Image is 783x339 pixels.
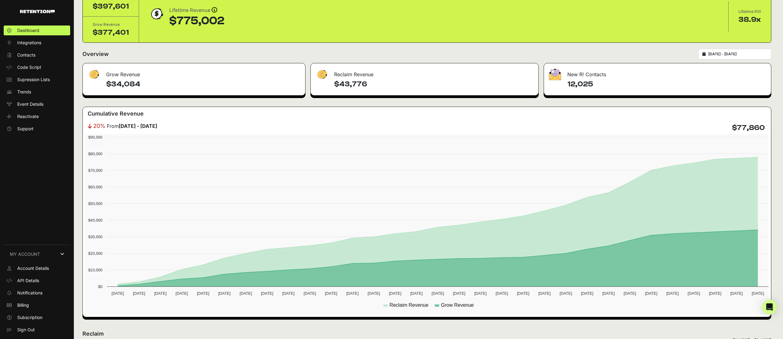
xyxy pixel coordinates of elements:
span: Contacts [17,52,35,58]
a: Contacts [4,50,70,60]
a: Integrations [4,38,70,48]
text: [DATE] [410,291,422,296]
text: [DATE] [304,291,316,296]
h3: Cumulative Revenue [88,109,144,118]
h4: $34,084 [106,79,300,89]
text: [DATE] [752,291,764,296]
span: 20% [93,122,106,130]
span: API Details [17,278,39,284]
text: [DATE] [176,291,188,296]
text: [DATE] [133,291,145,296]
text: [DATE] [496,291,508,296]
a: Reactivate [4,112,70,121]
text: $30,000 [88,235,102,239]
text: [DATE] [453,291,465,296]
text: $10,000 [88,268,102,272]
div: $775,002 [169,15,224,27]
a: Event Details [4,99,70,109]
text: [DATE] [624,291,636,296]
a: Account Details [4,263,70,273]
div: Lifetime ROI [738,9,761,15]
strong: [DATE] - [DATE] [119,123,157,129]
text: $90,000 [88,135,102,140]
a: Notifications [4,288,70,298]
h2: Reclaim [82,329,229,338]
div: 38.9x [738,15,761,25]
text: $40,000 [88,218,102,223]
text: [DATE] [581,291,593,296]
a: Code Script [4,62,70,72]
span: Code Script [17,64,41,70]
text: [DATE] [602,291,615,296]
text: $70,000 [88,168,102,173]
img: fa-dollar-13500eef13a19c4ab2b9ed9ad552e47b0d9fc28b02b83b90ba0e00f96d6372e9.png [88,69,100,81]
span: Integrations [17,40,41,46]
div: Lifetime Revenue [169,6,224,15]
text: [DATE] [282,291,294,296]
div: Grow Revenue [93,22,129,28]
text: $50,000 [88,201,102,206]
span: Trends [17,89,31,95]
text: [DATE] [432,291,444,296]
text: [DATE] [368,291,380,296]
text: [DATE] [666,291,679,296]
text: [DATE] [197,291,209,296]
div: Open Intercom Messenger [762,300,777,314]
h4: 12,025 [567,79,766,89]
text: [DATE] [474,291,487,296]
a: Billing [4,300,70,310]
a: Trends [4,87,70,97]
text: [DATE] [240,291,252,296]
div: New R! Contacts [544,63,771,82]
text: [DATE] [112,291,124,296]
div: $377,401 [93,28,129,37]
text: [DATE] [688,291,700,296]
text: [DATE] [325,291,337,296]
span: MY ACCOUNT [10,251,40,257]
span: Dashboard [17,27,39,34]
span: Sign Out [17,327,35,333]
a: Subscription [4,313,70,322]
a: MY ACCOUNT [4,245,70,263]
text: [DATE] [538,291,551,296]
text: [DATE] [730,291,743,296]
img: dollar-coin-05c43ed7efb7bc0c12610022525b4bbbb207c7efeef5aecc26f025e68dcafac9.png [149,6,164,22]
span: Support [17,126,34,132]
text: $80,000 [88,152,102,156]
span: From [107,122,157,130]
div: Grow Revenue [83,63,305,82]
text: [DATE] [154,291,166,296]
span: Event Details [17,101,43,107]
span: Notifications [17,290,42,296]
span: Subscription [17,314,42,321]
a: Support [4,124,70,134]
text: [DATE] [218,291,230,296]
span: Account Details [17,265,49,271]
span: Supression Lists [17,77,50,83]
text: Grow Revenue [441,302,474,308]
img: Retention.com [20,10,55,13]
img: fa-dollar-13500eef13a19c4ab2b9ed9ad552e47b0d9fc28b02b83b90ba0e00f96d6372e9.png [316,69,328,81]
div: Reclaim Revenue [311,63,538,82]
text: $20,000 [88,251,102,256]
text: [DATE] [346,291,358,296]
text: [DATE] [560,291,572,296]
h4: $43,776 [334,79,533,89]
text: [DATE] [389,291,401,296]
a: API Details [4,276,70,286]
text: $60,000 [88,185,102,189]
a: Dashboard [4,26,70,35]
h2: Overview [82,50,109,58]
text: [DATE] [645,291,657,296]
span: Billing [17,302,29,308]
text: Reclaim Revenue [390,302,428,308]
text: [DATE] [261,291,273,296]
text: [DATE] [709,291,721,296]
h4: $77,860 [732,123,765,133]
text: $0 [98,284,102,289]
a: Sign Out [4,325,70,335]
text: [DATE] [517,291,529,296]
img: fa-envelope-19ae18322b30453b285274b1b8af3d052b27d846a4fbe8435d1a52b978f639a2.png [549,69,561,80]
span: Reactivate [17,113,39,120]
div: $397,601 [93,2,129,11]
